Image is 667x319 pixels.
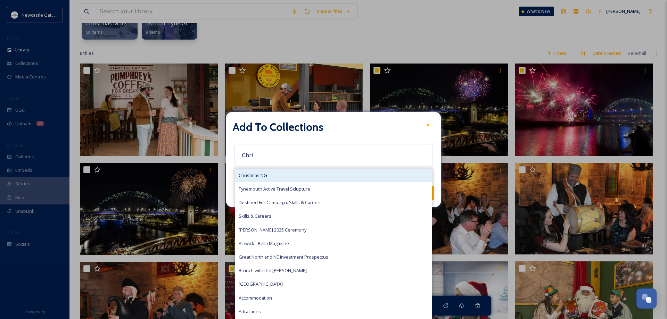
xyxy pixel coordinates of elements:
[239,308,261,315] span: Attractions
[239,199,322,206] span: Destined For Campaign: Skills & Careers
[239,186,310,192] span: Tynemouth Active Travel Sclupture
[233,119,323,135] h2: Add To Collections
[239,227,306,233] span: [PERSON_NAME] 2025 Ceremony
[239,281,283,287] span: [GEOGRAPHIC_DATA]
[239,213,271,219] span: Skills & Careers
[239,254,328,260] span: Great North and NE Investment Prospectus
[239,172,267,179] span: Christmas NG
[238,148,315,163] input: Search your collections
[636,288,657,309] button: Open Chat
[239,295,272,301] span: Accommodation
[239,240,289,247] span: Alnwick - Bella Magazine
[239,267,307,274] span: Brunch with the [PERSON_NAME]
